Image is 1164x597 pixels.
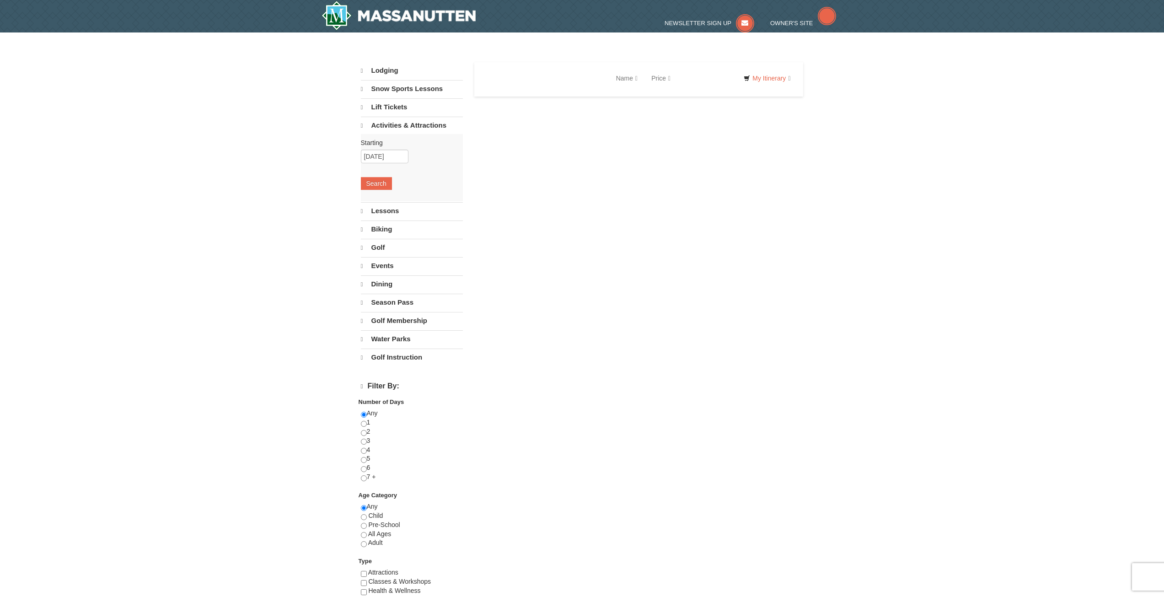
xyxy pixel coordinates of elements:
label: Starting [361,138,456,147]
strong: Age Category [359,492,397,499]
img: Massanutten Resort Logo [322,1,476,30]
span: Child [368,512,383,519]
a: Massanutten Resort [322,1,476,30]
span: Newsletter Sign Up [665,20,731,27]
span: Owner's Site [770,20,813,27]
span: Adult [368,539,383,546]
a: Snow Sports Lessons [361,80,463,97]
span: Classes & Workshops [368,578,431,585]
a: Dining [361,275,463,293]
a: Golf Instruction [361,349,463,366]
a: Lessons [361,202,463,220]
a: Season Pass [361,294,463,311]
a: Lift Tickets [361,98,463,116]
span: All Ages [368,530,392,538]
span: Health & Wellness [368,587,420,594]
a: Events [361,257,463,274]
div: Any 1 2 3 4 5 6 7 + [361,409,463,491]
span: Pre-School [368,521,400,528]
a: Name [609,69,644,87]
a: Golf [361,239,463,256]
a: Newsletter Sign Up [665,20,754,27]
a: Price [644,69,677,87]
a: My Itinerary [738,71,796,85]
h4: Filter By: [361,382,463,391]
a: Biking [361,221,463,238]
strong: Number of Days [359,398,404,405]
div: Any [361,502,463,557]
a: Water Parks [361,330,463,348]
a: Owner's Site [770,20,836,27]
button: Search [361,177,392,190]
a: Lodging [361,62,463,79]
a: Activities & Attractions [361,117,463,134]
span: Attractions [368,569,398,576]
a: Golf Membership [361,312,463,329]
strong: Type [359,558,372,565]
